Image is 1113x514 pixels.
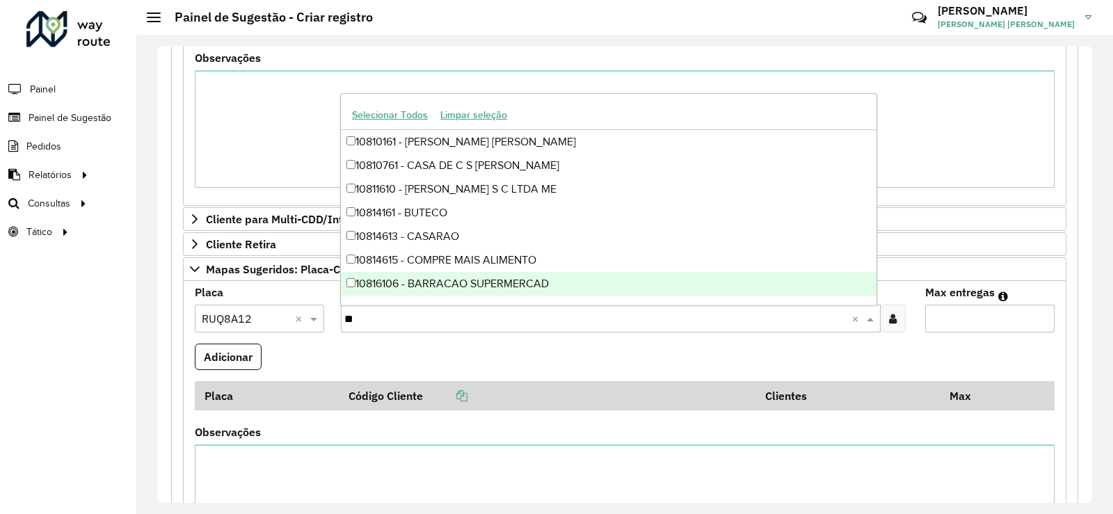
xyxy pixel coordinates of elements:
span: Cliente Retira [206,239,276,250]
label: Placa [195,284,223,300]
span: Clear all [295,310,307,327]
em: Máximo de clientes que serão colocados na mesma rota com os clientes informados [998,291,1008,302]
div: 10811610 - [PERSON_NAME] S C LTDA ME [341,177,876,201]
div: 10814613 - CASARAO [341,225,876,248]
div: 10816106 - BARRACAO SUPERMERCAD [341,272,876,296]
label: Observações [195,49,261,66]
th: Clientes [756,381,940,410]
a: Mapas Sugeridos: Placa-Cliente [183,257,1066,281]
th: Max [940,381,995,410]
a: Copiar [423,389,467,403]
ng-dropdown-panel: Options list [340,93,877,305]
a: Cliente Retira [183,232,1066,256]
button: Limpar seleção [434,104,513,126]
span: Clear all [851,310,863,327]
span: Cliente para Multi-CDD/Internalização [206,214,402,225]
label: Observações [195,424,261,440]
span: [PERSON_NAME] [PERSON_NAME] [938,18,1075,31]
div: 10810761 - CASA DE C S [PERSON_NAME] [341,154,876,177]
button: Adicionar [195,344,262,370]
span: Consultas [28,196,70,211]
a: Cliente para Multi-CDD/Internalização [183,207,1066,231]
a: Contato Rápido [904,3,934,33]
span: Painel de Sugestão [29,111,111,125]
div: 10810161 - [PERSON_NAME] [PERSON_NAME] [341,130,876,154]
div: 10816107 - BARRACAO SUPERMERCAD [341,296,876,319]
span: Relatórios [29,168,72,182]
span: Tático [26,225,52,239]
th: Código Cliente [339,381,756,410]
th: Placa [195,381,339,410]
button: Selecionar Todos [346,104,434,126]
h3: [PERSON_NAME] [938,4,1075,17]
span: Pedidos [26,139,61,154]
div: 10814615 - COMPRE MAIS ALIMENTO [341,248,876,272]
span: Painel [30,82,56,97]
div: 10814161 - BUTECO [341,201,876,225]
h2: Painel de Sugestão - Criar registro [161,10,373,25]
span: Mapas Sugeridos: Placa-Cliente [206,264,369,275]
label: Max entregas [925,284,995,300]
